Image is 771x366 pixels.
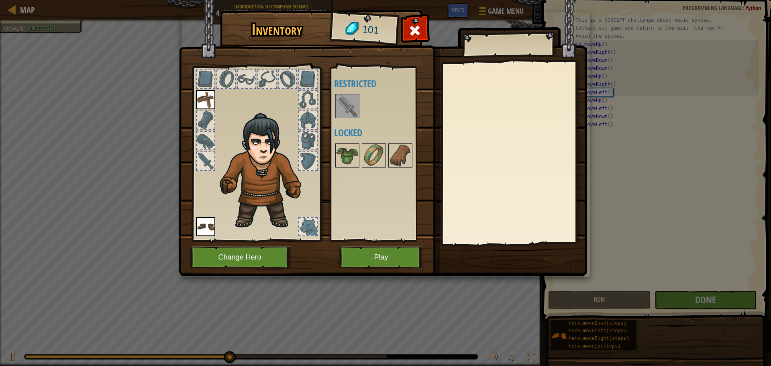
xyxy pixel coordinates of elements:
[389,144,412,167] img: portrait.png
[336,95,359,117] img: portrait.png
[226,21,328,38] h1: Inventory
[334,127,435,138] h4: Locked
[334,78,435,89] h4: Restricted
[361,22,379,38] span: 101
[190,246,292,268] button: Change Hero
[336,144,359,167] img: portrait.png
[216,113,314,230] img: hair_2.png
[196,90,215,109] img: portrait.png
[196,217,215,236] img: portrait.png
[363,144,385,167] img: portrait.png
[339,246,423,268] button: Play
